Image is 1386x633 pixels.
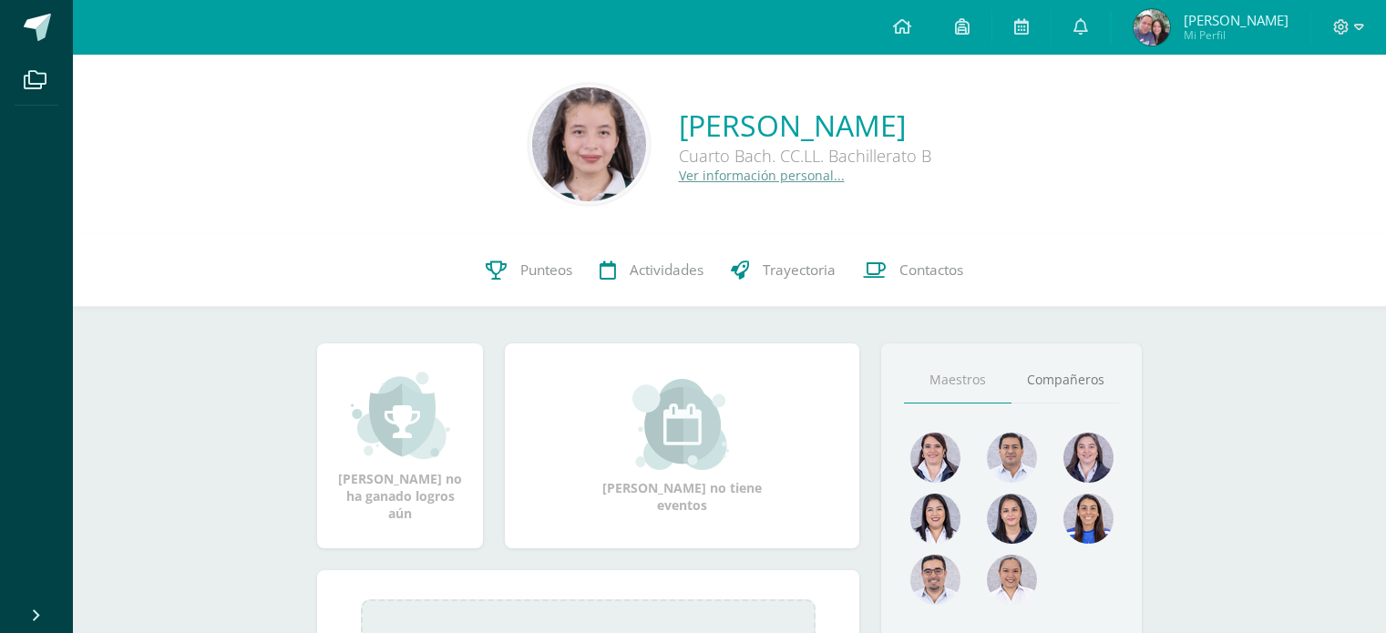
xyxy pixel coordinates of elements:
span: Punteos [520,260,572,280]
img: d869f4b24ccbd30dc0e31b0593f8f022.png [987,555,1037,605]
img: 5b1461e84b32f3e9a12355c7ee942746.png [910,433,960,483]
a: Compañeros [1011,357,1119,403]
img: 6bc5668d4199ea03c0854e21131151f7.png [987,494,1037,544]
span: Trayectoria [763,260,836,280]
a: Actividades [586,234,717,307]
span: [PERSON_NAME] [1184,11,1288,29]
div: [PERSON_NAME] no ha ganado logros aún [335,370,465,522]
a: Maestros [904,357,1011,403]
a: [PERSON_NAME] [679,106,931,145]
img: c3579e79d07ed16708d7cededde04bff.png [1063,433,1114,483]
img: a5c04a697988ad129bdf05b8f922df21.png [1063,494,1114,544]
a: Ver información personal... [679,167,845,184]
img: 0580b9beee8b50b4e2a2441e05bb36d6.png [910,494,960,544]
div: [PERSON_NAME] no tiene eventos [591,379,774,514]
img: d7e5c2396c5f3fa28fb3fdc28ee4ddbd.png [532,87,646,201]
div: Cuarto Bach. CC.LL. Bachillerato B [679,145,931,167]
img: 9a0812c6f881ddad7942b4244ed4a083.png [987,433,1037,483]
a: Contactos [849,234,977,307]
img: c717c6dd901b269d3ae6ea341d867eaf.png [910,555,960,605]
img: b381bdac4676c95086dea37a46e4db4c.png [1134,9,1170,46]
span: Contactos [899,260,963,280]
img: achievement_small.png [351,370,450,461]
span: Actividades [630,260,703,280]
a: Punteos [472,234,586,307]
span: Mi Perfil [1184,27,1288,43]
a: Trayectoria [717,234,849,307]
img: event_small.png [632,379,732,470]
